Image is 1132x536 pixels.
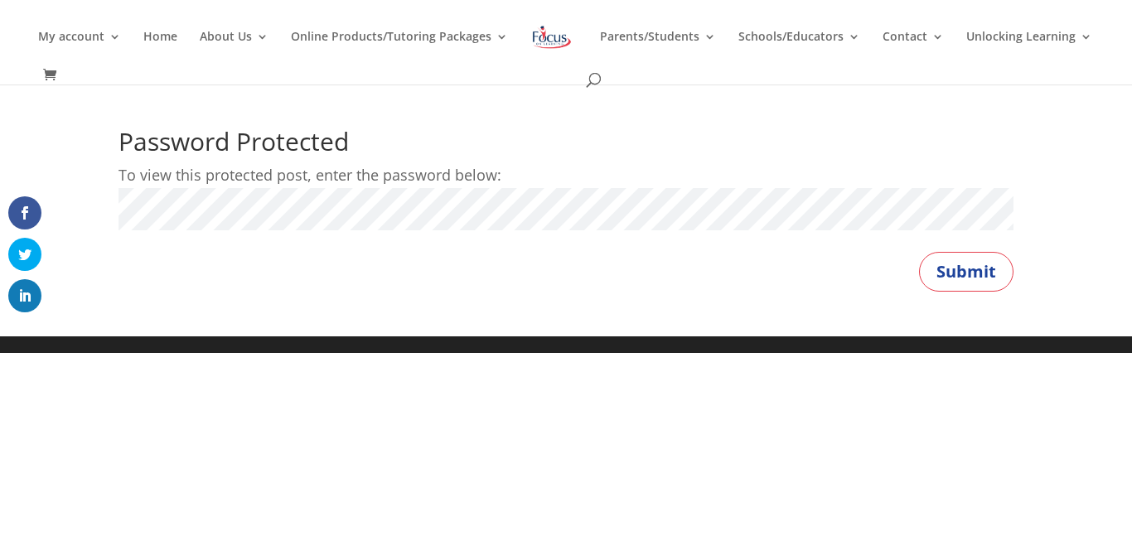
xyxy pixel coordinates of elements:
[600,31,716,70] a: Parents/Students
[200,31,268,70] a: About Us
[119,162,1013,188] p: To view this protected post, enter the password below:
[883,31,944,70] a: Contact
[38,31,121,70] a: My account
[143,31,177,70] a: Home
[738,31,860,70] a: Schools/Educators
[119,129,1013,162] h1: Password Protected
[291,31,508,70] a: Online Products/Tutoring Packages
[530,22,573,52] img: Focus on Learning
[966,31,1092,70] a: Unlocking Learning
[919,252,1013,292] button: Submit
